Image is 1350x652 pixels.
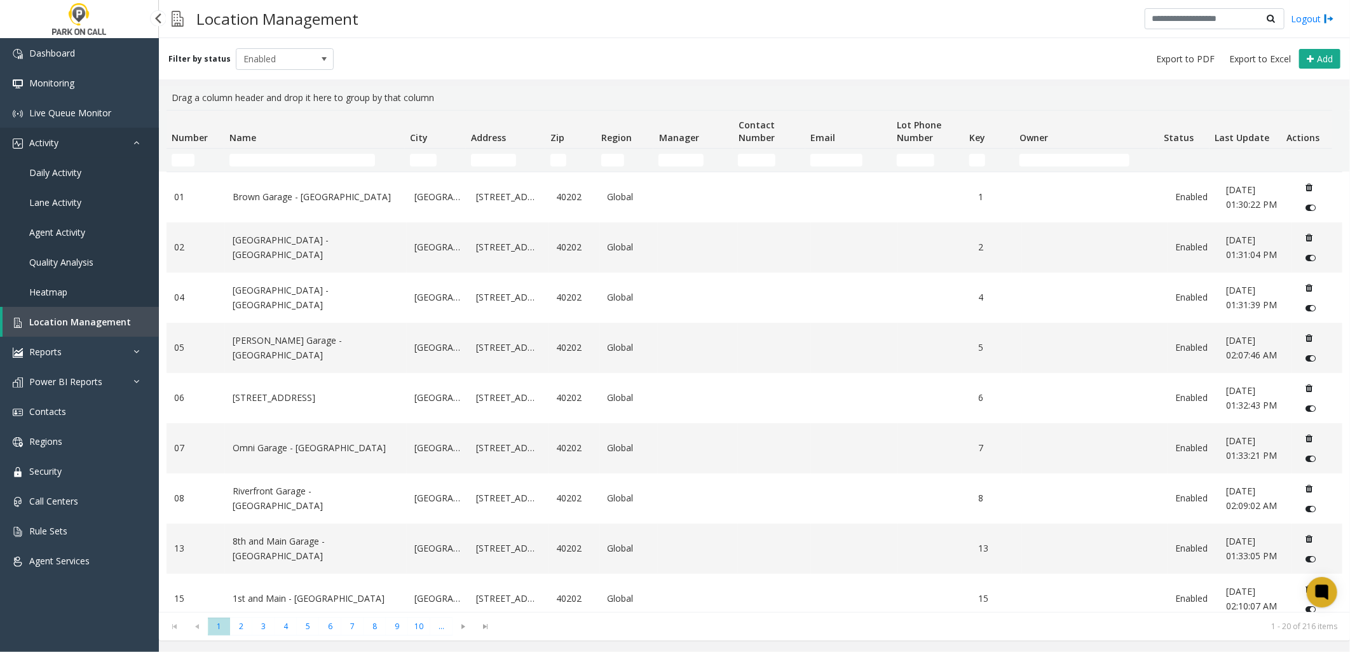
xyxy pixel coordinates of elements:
[13,109,23,119] img: 'icon'
[545,149,596,172] td: Zip Filter
[1226,284,1277,310] span: [DATE] 01:31:39 PM
[739,119,775,144] span: Contact Number
[174,541,217,555] a: 13
[556,441,592,455] a: 40202
[1299,348,1323,369] button: Disable
[601,154,624,166] input: Region Filter
[1175,391,1211,405] a: Enabled
[29,495,78,507] span: Call Centers
[414,391,461,405] a: [GEOGRAPHIC_DATA]
[275,618,297,635] span: Page 4
[159,110,1350,612] div: Data table
[208,618,230,635] span: Page 1
[1151,50,1220,68] button: Export to PDF
[1226,435,1277,461] span: [DATE] 01:33:21 PM
[319,618,341,635] span: Page 6
[1175,541,1211,555] a: Enabled
[733,149,805,172] td: Contact Number Filter
[738,154,775,166] input: Contact Number Filter
[979,290,1014,304] a: 4
[29,465,62,477] span: Security
[608,190,651,204] a: Global
[29,525,67,537] span: Rule Sets
[979,391,1014,405] a: 6
[476,341,541,355] a: [STREET_ADDRESS]
[13,467,23,477] img: 'icon'
[29,316,131,328] span: Location Management
[1299,579,1319,599] button: Delete
[556,190,592,204] a: 40202
[1317,53,1333,65] span: Add
[1159,111,1209,149] th: Status
[476,190,541,204] a: [STREET_ADDRESS]
[29,435,62,447] span: Regions
[1175,240,1211,254] a: Enabled
[1299,248,1323,268] button: Disable
[1299,378,1319,398] button: Delete
[1299,398,1323,419] button: Disable
[897,119,942,144] span: Lot Phone Number
[1226,434,1284,463] a: [DATE] 01:33:21 PM
[892,149,964,172] td: Lot Phone Number Filter
[29,77,74,89] span: Monitoring
[969,132,985,144] span: Key
[174,391,217,405] a: 06
[1299,49,1340,69] button: Add
[13,318,23,328] img: 'icon'
[596,149,654,172] td: Region Filter
[472,132,507,144] span: Address
[466,149,545,172] td: Address Filter
[1299,177,1319,198] button: Delete
[556,391,592,405] a: 40202
[233,233,399,262] a: [GEOGRAPHIC_DATA] - [GEOGRAPHIC_DATA]
[979,240,1014,254] a: 2
[1299,529,1319,549] button: Delete
[964,149,1014,172] td: Key Filter
[1229,53,1291,65] span: Export to Excel
[174,290,217,304] a: 04
[364,618,386,635] span: Page 8
[476,491,541,505] a: [STREET_ADDRESS]
[1299,549,1323,569] button: Disable
[29,286,67,298] span: Heatmap
[13,497,23,507] img: 'icon'
[810,154,862,166] input: Email Filter
[979,441,1014,455] a: 7
[1226,233,1284,262] a: [DATE] 01:31:04 PM
[414,341,461,355] a: [GEOGRAPHIC_DATA]
[13,377,23,388] img: 'icon'
[556,290,592,304] a: 40202
[13,348,23,358] img: 'icon'
[172,154,194,166] input: Number Filter
[174,190,217,204] a: 01
[477,621,494,632] span: Go to the last page
[174,592,217,606] a: 15
[414,541,461,555] a: [GEOGRAPHIC_DATA]
[410,132,428,144] span: City
[190,3,365,34] h3: Location Management
[556,240,592,254] a: 40202
[13,139,23,149] img: 'icon'
[608,541,651,555] a: Global
[1291,12,1334,25] a: Logout
[659,132,699,144] span: Manager
[1299,449,1323,469] button: Disable
[414,592,461,606] a: [GEOGRAPHIC_DATA]
[236,49,314,69] span: Enabled
[167,149,224,172] td: Number Filter
[1226,334,1277,360] span: [DATE] 02:07:46 AM
[172,132,208,144] span: Number
[1210,149,1282,172] td: Last Update Filter
[430,618,453,635] span: Page 11
[1226,585,1277,611] span: [DATE] 02:10:07 AM
[408,618,430,635] span: Page 10
[979,190,1014,204] a: 1
[233,484,399,513] a: Riverfront Garage - [GEOGRAPHIC_DATA]
[556,592,592,606] a: 40202
[1299,479,1319,499] button: Delete
[229,154,375,166] input: Name Filter
[13,79,23,89] img: 'icon'
[414,441,461,455] a: [GEOGRAPHIC_DATA]
[1324,12,1334,25] img: logout
[29,376,102,388] span: Power BI Reports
